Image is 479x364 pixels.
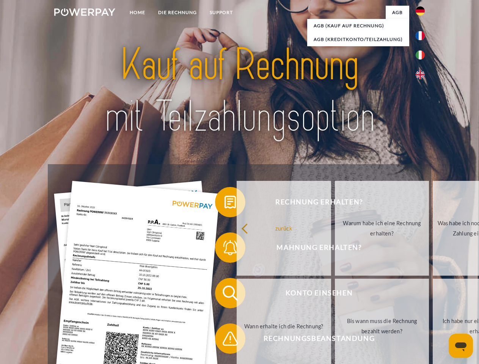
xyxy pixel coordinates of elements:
[221,193,240,212] img: qb_bill.svg
[307,19,409,33] a: AGB (Kauf auf Rechnung)
[221,329,240,348] img: qb_warning.svg
[339,316,425,336] div: Bis wann muss die Rechnung bezahlt werden?
[203,6,239,19] a: SUPPORT
[339,218,425,238] div: Warum habe ich eine Rechnung erhalten?
[215,232,412,263] button: Mahnung erhalten?
[416,70,425,79] img: en
[416,50,425,60] img: it
[215,278,412,308] button: Konto einsehen
[416,6,425,16] img: de
[416,31,425,40] img: fr
[449,334,473,358] iframe: Schaltfläche zum Öffnen des Messaging-Fensters
[221,238,240,257] img: qb_bell.svg
[386,6,409,19] a: agb
[215,323,412,354] button: Rechnungsbeanstandung
[241,321,327,331] div: Wann erhalte ich die Rechnung?
[54,8,115,16] img: logo-powerpay-white.svg
[221,284,240,303] img: qb_search.svg
[152,6,203,19] a: DIE RECHNUNG
[307,33,409,46] a: AGB (Kreditkonto/Teilzahlung)
[215,187,412,217] button: Rechnung erhalten?
[123,6,152,19] a: Home
[241,223,327,233] div: zurück
[72,36,407,145] img: title-powerpay_de.svg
